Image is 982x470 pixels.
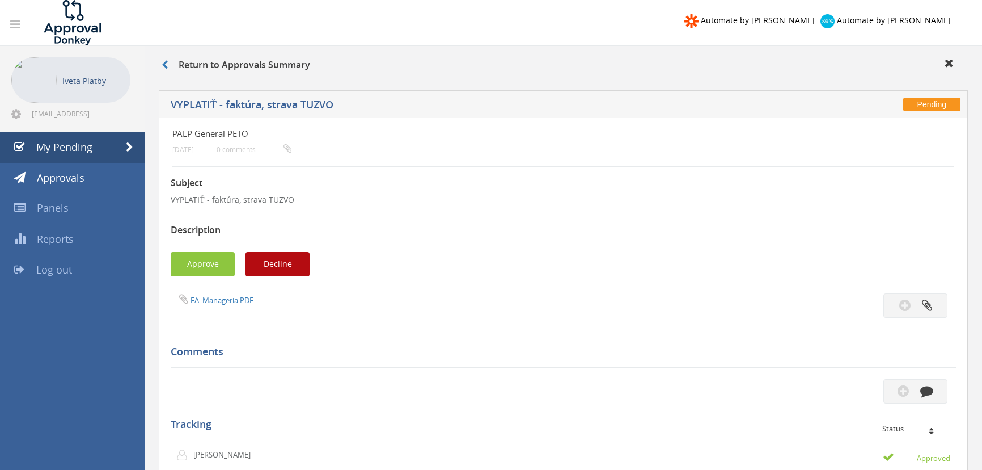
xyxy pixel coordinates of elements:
[176,450,193,461] img: user-icon.png
[246,252,310,276] button: Decline
[217,145,291,154] small: 0 comments...
[882,425,947,433] div: Status
[171,419,947,430] h5: Tracking
[883,451,950,464] small: Approved
[32,109,128,118] span: [EMAIL_ADDRESS][DOMAIN_NAME]
[701,15,815,26] span: Automate by [PERSON_NAME]
[37,171,84,184] span: Approvals
[36,263,72,276] span: Log out
[36,140,92,154] span: My Pending
[191,295,253,305] a: FA_Manageria.PDF
[684,14,699,28] img: zapier-logomark.png
[171,346,947,358] h5: Comments
[171,99,722,114] h5: VYPLATIŤ - faktúra, strava TUZVO
[172,145,194,154] small: [DATE]
[903,98,960,111] span: Pending
[171,178,956,188] h3: Subject
[37,232,74,246] span: Reports
[62,74,125,88] p: Iveta Platby
[820,14,835,28] img: xero-logo.png
[171,194,956,205] p: VYPLATIŤ - faktúra, strava TUZVO
[162,60,310,70] h3: Return to Approvals Summary
[172,129,824,139] h4: PALP General PETO
[193,450,259,460] p: [PERSON_NAME]
[837,15,951,26] span: Automate by [PERSON_NAME]
[171,225,956,236] h3: Description
[171,252,235,276] button: Approve
[37,201,69,215] span: Panels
